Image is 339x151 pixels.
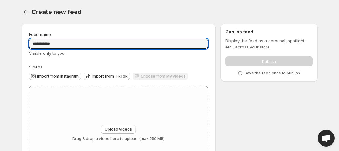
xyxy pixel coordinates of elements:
[29,51,65,56] span: Visible only to you.
[29,32,51,37] span: Feed name
[225,38,312,50] p: Display the feed as a carousel, spotlight, etc., across your store.
[101,125,136,134] button: Upload videos
[31,8,82,16] span: Create new feed
[318,130,335,147] a: Open chat
[29,64,42,69] span: Videos
[245,71,301,76] p: Save the feed once to publish.
[105,127,132,132] span: Upload videos
[84,73,130,80] button: Import from TikTok
[22,8,30,16] button: Settings
[92,74,128,79] span: Import from TikTok
[225,29,312,35] h2: Publish feed
[29,73,81,80] button: Import from Instagram
[72,136,165,141] p: Drag & drop a video here to upload. (max 250 MB)
[37,74,79,79] span: Import from Instagram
